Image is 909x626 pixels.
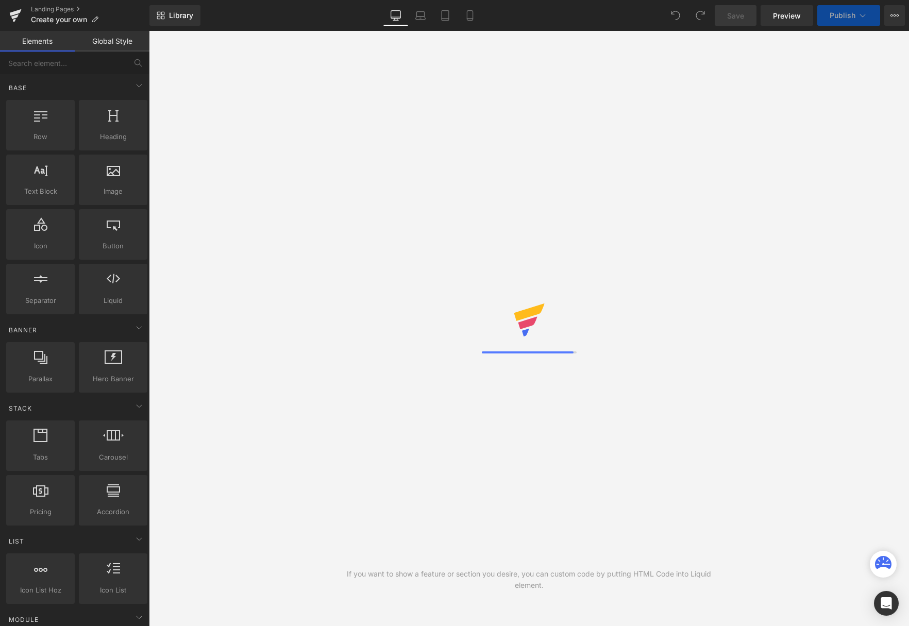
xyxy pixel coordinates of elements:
span: Liquid [82,295,144,306]
span: Accordion [82,506,144,517]
span: Tabs [9,452,72,463]
button: Redo [690,5,711,26]
span: Icon [9,241,72,251]
span: Library [169,11,193,20]
span: Save [727,10,744,21]
span: Module [8,615,40,624]
span: Stack [8,403,33,413]
span: Separator [9,295,72,306]
span: Icon List Hoz [9,585,72,596]
a: Mobile [458,5,482,26]
span: Icon List [82,585,144,596]
button: More [884,5,905,26]
span: Button [82,241,144,251]
a: Tablet [433,5,458,26]
a: Laptop [408,5,433,26]
span: Image [82,186,144,197]
span: Preview [773,10,801,21]
a: Preview [761,5,813,26]
span: Carousel [82,452,144,463]
a: New Library [149,5,200,26]
span: Banner [8,325,38,335]
button: Publish [817,5,880,26]
span: Create your own [31,15,87,24]
a: Desktop [383,5,408,26]
a: Landing Pages [31,5,149,13]
div: If you want to show a feature or section you desire, you can custom code by putting HTML Code int... [339,568,719,591]
span: Pricing [9,506,72,517]
span: List [8,536,25,546]
span: Publish [830,11,855,20]
button: Undo [665,5,686,26]
span: Row [9,131,72,142]
span: Heading [82,131,144,142]
div: Open Intercom Messenger [874,591,899,616]
span: Base [8,83,28,93]
span: Text Block [9,186,72,197]
span: Hero Banner [82,374,144,384]
span: Parallax [9,374,72,384]
a: Global Style [75,31,149,52]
